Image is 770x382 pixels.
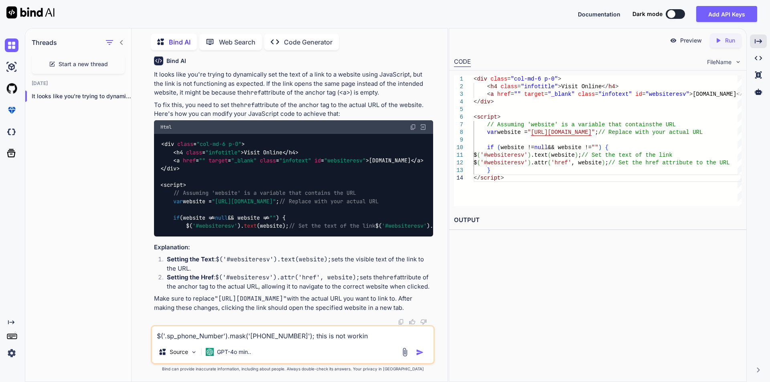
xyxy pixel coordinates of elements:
span: "infotitle" [205,149,241,156]
span: class [500,83,517,90]
span: = [595,91,598,97]
span: "infotext" [598,91,632,97]
span: [DOMAIN_NAME] [693,91,736,97]
img: chevron down [735,59,742,65]
img: darkCloudIdeIcon [5,125,18,139]
span: Visit Online [561,83,602,90]
span: } [487,167,490,174]
span: "" [269,214,276,221]
span: > [500,175,504,181]
span: h4 [608,83,615,90]
p: It looks like you're trying to dynamically set the text of a link to a website using JavaScript, ... [154,70,433,97]
span: div [480,99,490,105]
h3: Explanation: [154,243,433,252]
span: > [490,99,494,105]
span: Documentation [578,11,620,18]
span: text [244,222,257,229]
span: website = [497,129,527,135]
span: = [511,91,514,97]
img: Bind AI [6,6,55,18]
span: href [497,91,511,97]
span: ; [578,152,581,158]
img: attachment [400,348,409,357]
span: < [487,91,490,97]
span: </ [474,99,480,105]
span: > [497,114,500,120]
img: copy [398,319,404,325]
span: // Set the text of the link [582,152,673,158]
span: // Replace with your actual URL [598,129,703,135]
img: githubLight [5,82,18,95]
span: '#websiteresv' [480,152,527,158]
span: ) [527,152,531,158]
span: Start a new thread [59,60,108,68]
span: ( [477,160,480,166]
img: premium [5,103,18,117]
span: h4 [490,83,497,90]
code: $('#websiteresv').attr('href', website); [215,273,360,281]
span: var [487,129,497,135]
span: > [615,83,618,90]
span: null [534,144,548,151]
div: 7 [454,121,463,129]
span: // Replace with your actual URL [279,198,379,205]
span: $ [474,160,477,166]
span: </ > [411,157,423,164]
span: "" [514,91,521,97]
span: h4 [289,149,295,156]
span: div [167,165,176,172]
p: Source [170,348,188,356]
button: Documentation [578,10,620,18]
img: copy [410,124,416,130]
div: 12 [454,159,463,167]
span: "_blank" [231,157,257,164]
textarea: $('.sp_phone_Number').mask('[PHONE_NUMBER]'); this is not workin [152,326,434,341]
img: icon [416,348,424,356]
p: It looks like you're trying to dynamical... [32,92,131,100]
span: Dark mode [632,10,663,18]
div: 11 [454,152,463,159]
span: < > [160,181,186,188]
span: ( [497,144,500,151]
span: FileName [707,58,731,66]
code: <a> [339,89,350,97]
span: script [480,175,500,181]
img: like [409,319,415,325]
span: ( [548,160,551,166]
div: 1 [454,75,463,83]
span: class [490,76,507,82]
span: class [177,141,193,148]
code: href [240,101,255,109]
img: chat [5,38,18,52]
span: // Set the text of the link [289,222,375,229]
span: id [635,91,642,97]
span: { [605,144,608,151]
span: ) [527,160,531,166]
span: = [544,91,547,97]
h1: Threads [32,38,57,47]
span: href [183,157,196,164]
code: "[URL][DOMAIN_NAME]" [215,295,287,303]
span: null [215,214,228,221]
span: a [417,157,420,164]
span: // Assuming 'website' is a variable that contains [487,121,652,128]
span: script [164,181,183,188]
img: settings [5,346,18,360]
p: Make sure to replace with the actual URL you want to link to. After making these changes, clickin... [154,294,433,312]
img: GPT-4o mini [206,348,214,356]
div: 10 [454,144,463,152]
div: 8 [454,129,463,136]
div: 13 [454,167,463,174]
code: $('#websiteresv').text(website); [216,255,331,263]
p: Code Generator [284,37,332,47]
span: "infotitle" [521,83,557,90]
button: Add API Keys [696,6,757,22]
span: target [209,157,228,164]
span: "_blank" [548,91,575,97]
span: div [477,76,487,82]
span: '#websiteresv' [382,222,427,229]
code: href [247,89,261,97]
span: = [507,76,511,82]
span: var [173,198,183,205]
div: 2 [454,83,463,91]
